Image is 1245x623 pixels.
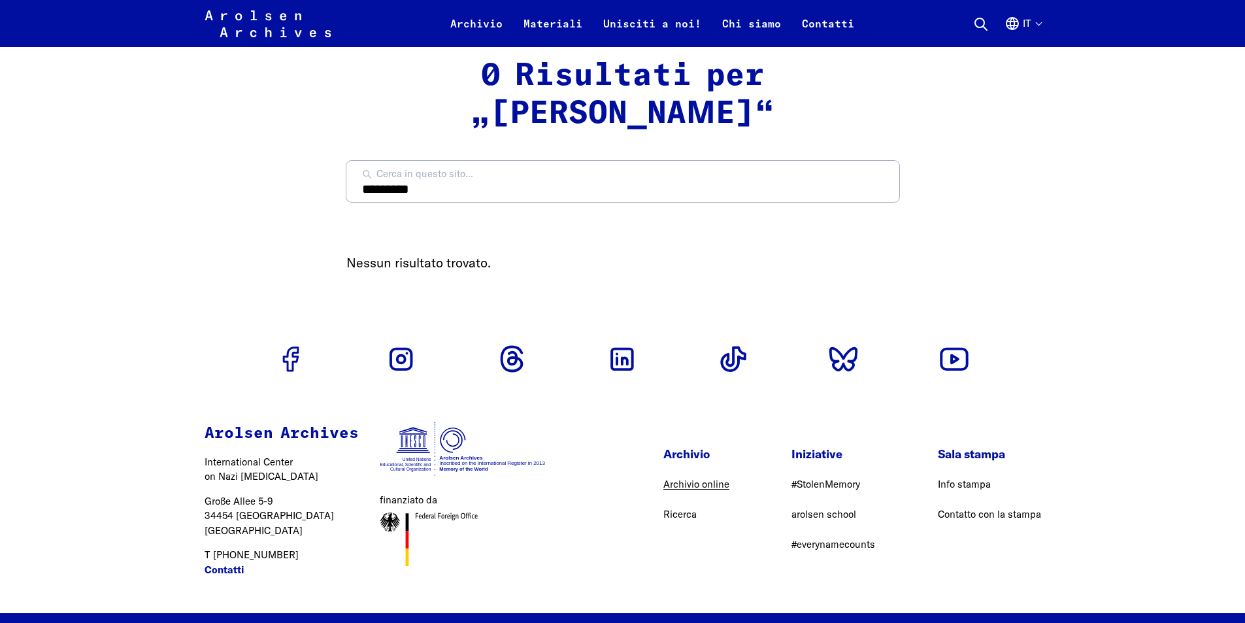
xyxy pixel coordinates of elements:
a: Chi siamo [712,16,791,47]
a: Contatto con la stampa [938,508,1041,520]
p: Nessun risultato trovato. [346,253,899,273]
a: Contatti [791,16,865,47]
p: Große Allee 5-9 34454 [GEOGRAPHIC_DATA] [GEOGRAPHIC_DATA] [205,494,359,539]
nav: Piè di pagina [663,445,1041,564]
a: Vai al profilo Instagram [380,338,422,380]
a: Contatti [205,563,244,578]
nav: Primaria [440,8,865,39]
p: International Center on Nazi [MEDICAL_DATA] [205,455,359,484]
a: Archivio [440,16,513,47]
a: Vai al profilo Facebook [270,338,312,380]
a: #StolenMemory [791,478,860,490]
h2: 0 Risultati per „[PERSON_NAME]“ [346,58,899,133]
strong: Arolsen Archives [205,426,359,441]
a: Info stampa [938,478,991,490]
a: Materiali [513,16,593,47]
p: Archivio [663,445,729,463]
a: Vai al profilo Bluesky [823,338,865,380]
a: Vai al profilo Tiktok [712,338,754,380]
button: Italiano, selezione lingua [1004,16,1041,47]
a: Vai al profilo Linkedin [601,338,643,380]
a: arolsen school [791,508,856,520]
a: Vai al profilo Threads [491,338,533,380]
a: Unisciti a noi! [593,16,712,47]
figcaption: finanziato da [380,493,546,508]
p: T [PHONE_NUMBER] [205,548,359,577]
a: Vai al profilo Youtube [933,338,975,380]
p: Iniziative [791,445,875,463]
a: Archivio online [663,478,729,490]
a: #everynamecounts [791,538,875,550]
p: Sala stampa [938,445,1041,463]
a: Ricerca [663,508,697,520]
